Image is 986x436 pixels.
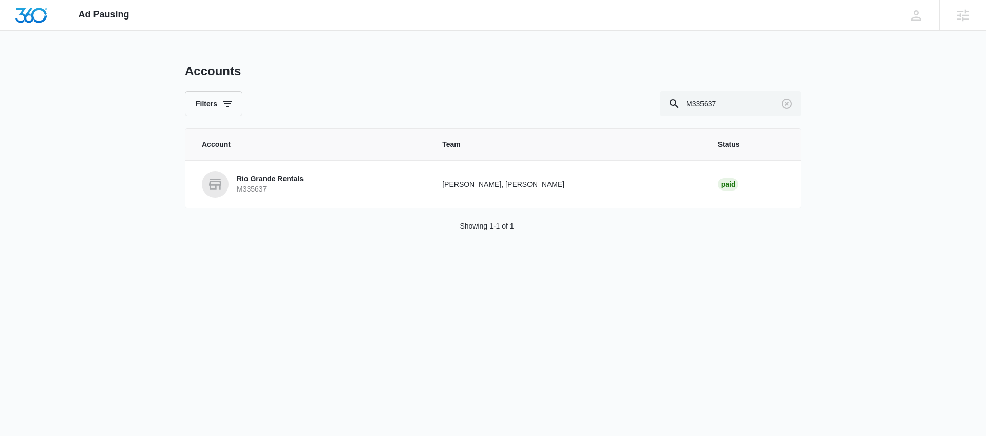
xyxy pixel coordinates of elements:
button: Filters [185,91,242,116]
p: M335637 [237,184,304,195]
div: Paid [718,178,739,191]
button: Clear [779,96,795,112]
h1: Accounts [185,64,241,79]
p: Rio Grande Rentals [237,174,304,184]
input: Search By Account Number [660,91,801,116]
p: [PERSON_NAME], [PERSON_NAME] [442,179,693,190]
span: Account [202,139,418,150]
span: Team [442,139,693,150]
span: Status [718,139,784,150]
a: Rio Grande RentalsM335637 [202,171,418,198]
p: Showing 1-1 of 1 [460,221,514,232]
span: Ad Pausing [79,9,129,20]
